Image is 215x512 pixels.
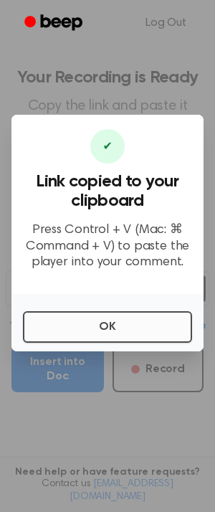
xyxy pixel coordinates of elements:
a: Log Out [131,6,201,40]
h3: Link copied to your clipboard [23,172,192,211]
a: Beep [14,9,95,37]
button: OK [23,311,192,343]
div: ✔ [90,129,125,163]
p: Press Control + V (Mac: ⌘ Command + V) to paste the player into your comment. [23,222,192,271]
